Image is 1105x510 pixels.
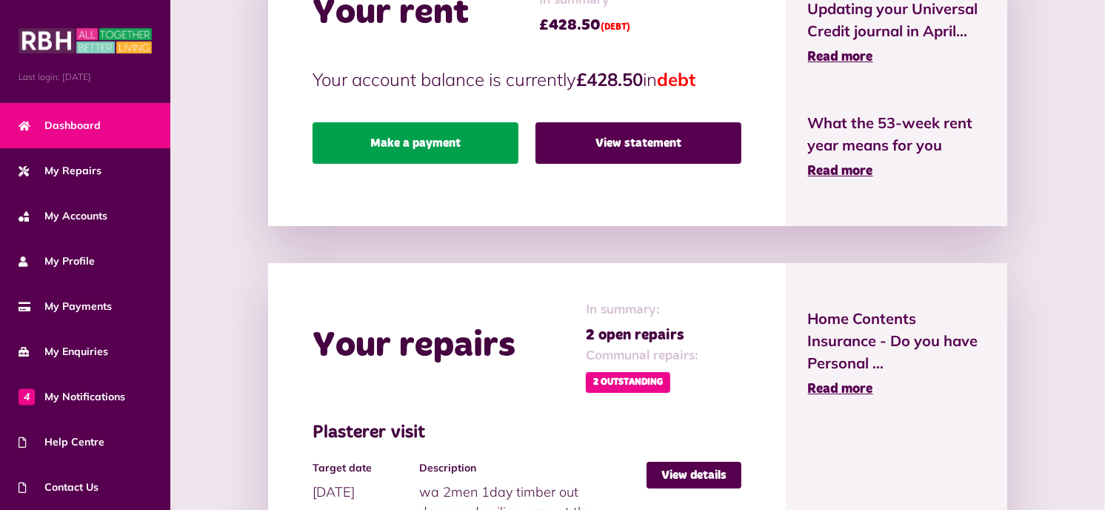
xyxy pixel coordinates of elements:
span: My Profile [19,254,95,269]
strong: £428.50 [576,68,643,90]
h2: Your repairs [313,325,515,368]
a: View statement [535,122,741,164]
span: (DEBT) [601,23,630,32]
span: Home Contents Insurance - Do you have Personal ... [808,308,985,374]
a: Home Contents Insurance - Do you have Personal ... Read more [808,308,985,400]
a: Make a payment [313,122,518,164]
span: Last login: [DATE] [19,70,152,84]
span: My Enquiries [19,344,108,360]
h4: Target date [313,462,413,474]
a: What the 53-week rent year means for you Read more [808,112,985,182]
span: 4 [19,388,35,405]
span: Read more [808,382,873,396]
span: What the 53-week rent year means for you [808,112,985,156]
span: Contact Us [19,480,99,495]
span: My Accounts [19,208,107,224]
span: 2 Outstanding [586,372,670,393]
span: My Repairs [19,163,101,179]
span: My Notifications [19,389,125,405]
span: My Payments [19,299,112,314]
span: Help Centre [19,434,104,450]
span: Communal repairs: [586,346,698,366]
span: Dashboard [19,118,101,133]
span: Read more [808,165,873,178]
h4: Description [420,462,639,474]
h3: Plasterer visit [313,423,741,444]
p: Your account balance is currently in [313,66,741,93]
span: debt [657,68,695,90]
a: View details [647,462,741,489]
span: In summary: [586,300,698,320]
div: [DATE] [313,462,420,502]
span: £428.50 [539,14,630,36]
img: MyRBH [19,26,152,56]
span: Read more [808,50,873,64]
span: 2 open repairs [586,324,698,346]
